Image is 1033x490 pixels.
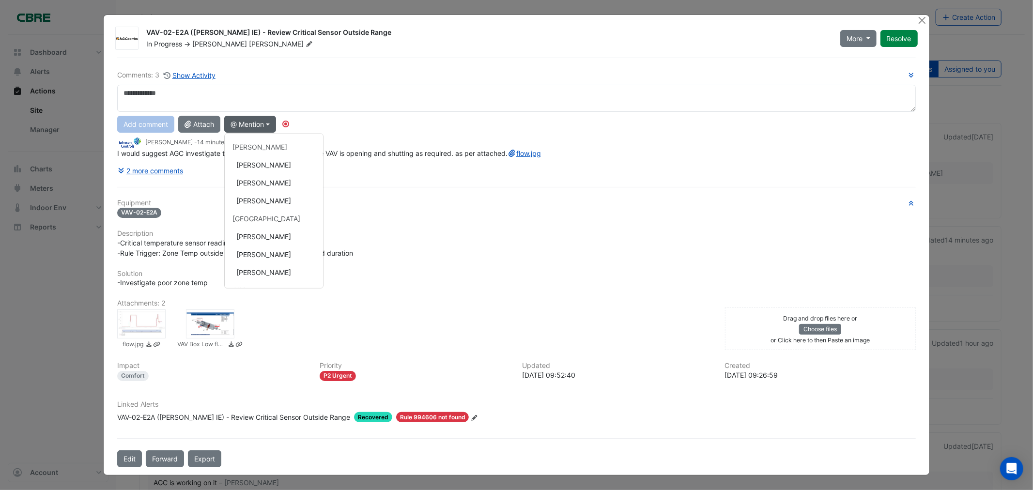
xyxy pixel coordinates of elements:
small: Drag and drop files here or [783,315,857,322]
div: Comfort [117,371,149,381]
span: [PERSON_NAME] [249,39,315,49]
button: [PERSON_NAME] [225,228,323,245]
span: Recovered [354,412,392,422]
h6: Impact [117,362,308,370]
a: Download [145,340,153,350]
button: @ Mention [224,116,276,133]
a: flow.jpg [508,149,541,157]
h6: Equipment [117,199,915,207]
button: [PERSON_NAME] [225,245,323,263]
button: [PERSON_NAME] [225,263,323,281]
div: flow.jpg [117,309,166,338]
div: [GEOGRAPHIC_DATA] [225,210,323,228]
small: VAV Box Low flow. [177,340,226,350]
span: I would suggest AGC investigate the air balancing of the floor the VAV is opening and shutting as... [117,149,541,157]
button: Attach [178,116,220,133]
span: -> [184,40,190,48]
button: Resolve [880,30,918,47]
button: Show Activity [163,70,216,81]
a: Copy link to clipboard [235,340,243,350]
div: [DATE] 09:52:40 [522,370,713,380]
div: Tooltip anchor [281,120,290,128]
h6: Linked Alerts [117,400,915,409]
button: Forward [146,450,184,467]
h6: Updated [522,362,713,370]
img: AG Coombs [116,34,138,44]
div: CIM [225,281,323,299]
span: In Progress [146,40,182,48]
h6: Created [725,362,916,370]
span: -Investigate poor zone temp [117,278,208,287]
small: or Click here to then Paste an image [771,337,870,344]
div: [PERSON_NAME] [225,138,323,156]
div: VAV Box Low flow. [186,309,234,338]
small: [PERSON_NAME] - [145,138,239,147]
h6: Solution [117,270,915,278]
div: Comments: 3 [117,70,216,81]
small: flow.jpg [123,340,143,350]
fa-icon: Edit Linked Alerts [471,414,478,421]
a: Download [228,340,235,350]
button: Edit [117,450,142,467]
span: 2025-09-22 09:52:40 [197,138,239,146]
div: P2 Urgent [320,371,356,381]
a: Export [188,450,221,467]
span: -Critical temperature sensor readings are outside target range -Rule Trigger: Zone Temp outside i... [117,239,353,257]
span: More [847,33,863,44]
h6: Description [117,230,915,238]
button: Close [917,15,927,25]
div: [DATE] 09:26:59 [725,370,916,380]
button: [PERSON_NAME] [225,156,323,174]
button: More [840,30,877,47]
button: 2 more comments [117,162,184,179]
div: VAV-02-E2A ([PERSON_NAME] IE) - Review Critical Sensor Outside Range [117,412,350,422]
span: [PERSON_NAME] [192,40,247,48]
div: VAV-02-E2A ([PERSON_NAME] IE) - Review Critical Sensor Outside Range [146,28,829,39]
span: VAV-02-E2A [117,208,161,218]
img: Johnson Controls [117,137,141,148]
button: Choose files [799,324,841,335]
div: Open Intercom Messenger [1000,457,1023,480]
a: Copy link to clipboard [153,340,160,350]
span: Rule 994606 not found [396,412,469,422]
h6: Priority [320,362,510,370]
button: [PERSON_NAME] [225,192,323,210]
h6: Attachments: 2 [117,299,915,307]
button: [PERSON_NAME] [225,174,323,192]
